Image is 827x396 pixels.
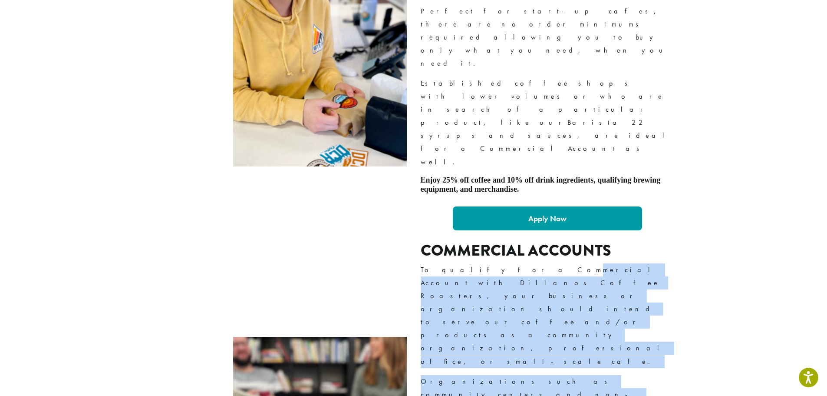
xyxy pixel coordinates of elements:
[528,213,567,223] strong: Apply Now
[421,241,674,260] h2: Commercial Accounts
[421,77,674,169] p: Established coffee shops with lower volumes or who are in search of a particular product, like ou...
[453,206,642,230] a: Apply Now
[421,176,674,194] h5: Enjoy 25% off coffee and 10% off drink ingredients, qualifying brewing equipment, and merchandise.
[421,263,674,368] p: To qualify for a Commercial Account with Dillanos Coffee Roasters, your business or organization ...
[421,5,674,70] p: Perfect for start-up cafes, there are no order minimums required allowing you to buy only what yo...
